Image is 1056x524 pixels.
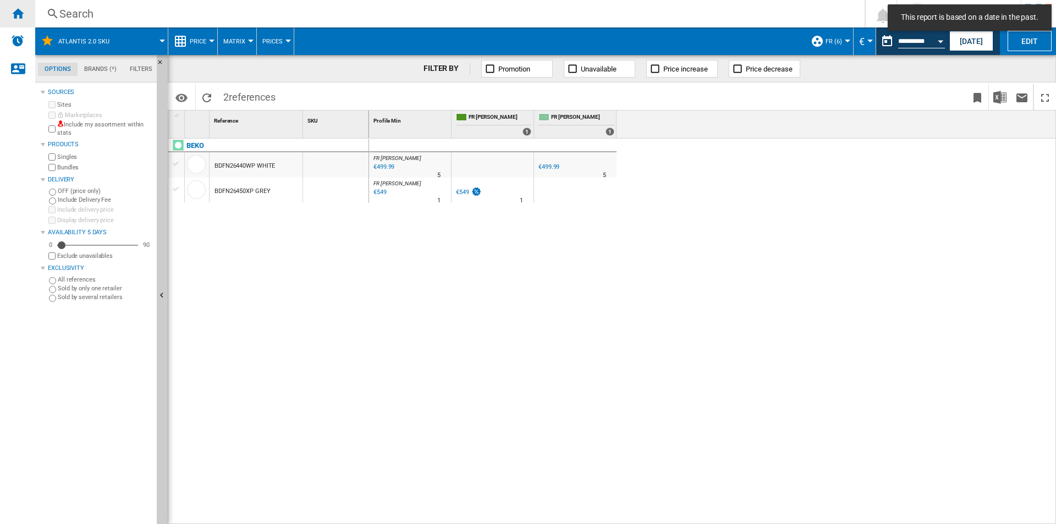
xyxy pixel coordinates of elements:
div: 1 offers sold by FR BOULANGER [522,128,531,136]
span: Reference [214,118,238,124]
span: Atlantis 2.0 SKU [58,38,109,45]
input: Sites [48,101,56,108]
button: Hide [157,55,170,75]
span: FR [PERSON_NAME] [469,113,531,123]
img: excel-24x24.png [993,91,1007,104]
button: Matrix [223,27,251,55]
div: Last updated : Monday, 11 August 2025 01:00 [372,162,394,173]
div: Delivery [48,175,152,184]
button: Price increase [646,60,718,78]
md-tab-item: Filters [123,63,159,76]
button: Unavailable [564,60,635,78]
div: 0 [46,241,55,249]
label: Sold by only one retailer [58,284,152,293]
button: Options [170,87,193,107]
img: alerts-logo.svg [11,34,24,47]
span: SKU [307,118,318,124]
input: Display delivery price [48,217,56,224]
md-tab-item: Options [38,63,78,76]
button: Bookmark this report [966,84,988,110]
div: Exclusivity [48,264,152,273]
input: OFF (price only) [49,189,56,196]
div: 90 [140,241,152,249]
span: Price decrease [746,65,793,73]
div: Sort None [305,111,369,128]
label: All references [58,275,152,284]
label: Singles [57,153,152,161]
label: Exclude unavailables [57,252,152,260]
span: This report is based on a date in the past. [898,12,1042,23]
label: Marketplaces [57,111,152,119]
div: Delivery Time : 1 day [437,195,441,206]
div: FILTER BY [424,63,470,74]
button: € [859,27,870,55]
div: Reference Sort None [212,111,302,128]
label: Bundles [57,163,152,172]
button: md-calendar [876,30,898,52]
label: Include delivery price [57,206,152,214]
input: Sold by only one retailer [49,286,56,293]
button: Price decrease [729,60,800,78]
div: Last updated : Monday, 11 August 2025 01:00 [372,187,387,198]
div: SKU Sort None [305,111,369,128]
div: €499.99 [538,163,559,170]
input: Marketplaces [48,112,56,119]
div: €499.99 [537,162,559,173]
div: Sources [48,88,152,97]
div: €549 [456,189,469,196]
span: Matrix [223,38,245,45]
input: Include delivery price [48,206,56,213]
span: FR [PERSON_NAME] [551,113,614,123]
button: Open calendar [931,30,950,49]
button: Atlantis 2.0 SKU [58,27,120,55]
div: 1 offers sold by FR DARTY [606,128,614,136]
div: Delivery Time : 5 days [437,170,441,181]
md-slider: Availability [57,240,138,251]
div: Search [59,6,836,21]
label: Sites [57,101,152,109]
span: FR [PERSON_NAME] [373,180,421,186]
input: Bundles [48,164,56,171]
img: mysite-not-bg-18x18.png [57,120,64,127]
input: Sold by several retailers [49,295,56,302]
div: FR (6) [811,27,848,55]
div: Price [174,27,212,55]
div: Sort None [371,111,451,128]
label: Include Delivery Fee [58,196,152,204]
span: Price increase [663,65,708,73]
md-menu: Currency [854,27,876,55]
div: Profile Min Sort None [371,111,451,128]
span: Promotion [498,65,530,73]
div: Atlantis 2.0 SKU [41,27,162,55]
button: Promotion [481,60,553,78]
label: Display delivery price [57,216,152,224]
div: This report is based on a date in the past. [876,27,947,55]
span: 2 [218,84,281,107]
span: Prices [262,38,283,45]
span: Unavailable [581,65,617,73]
div: €549 [454,187,482,198]
button: Price [190,27,212,55]
input: Display delivery price [48,252,56,260]
span: FR [PERSON_NAME] [373,155,421,161]
label: Include my assortment within stats [57,120,152,137]
button: [DATE] [949,31,993,51]
div: Availability 5 Days [48,228,152,237]
button: FR (6) [826,27,848,55]
span: Profile Min [373,118,401,124]
div: Sort None [187,111,209,128]
div: FR [PERSON_NAME] 1 offers sold by FR DARTY [536,111,617,138]
img: promotionV3.png [471,187,482,196]
div: Products [48,140,152,149]
div: Delivery Time : 5 days [603,170,606,181]
md-tab-item: Brands (*) [78,63,123,76]
span: references [229,91,276,103]
span: FR (6) [826,38,842,45]
label: OFF (price only) [58,187,152,195]
button: Prices [262,27,288,55]
input: Singles [48,153,56,161]
button: Edit [1008,31,1052,51]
